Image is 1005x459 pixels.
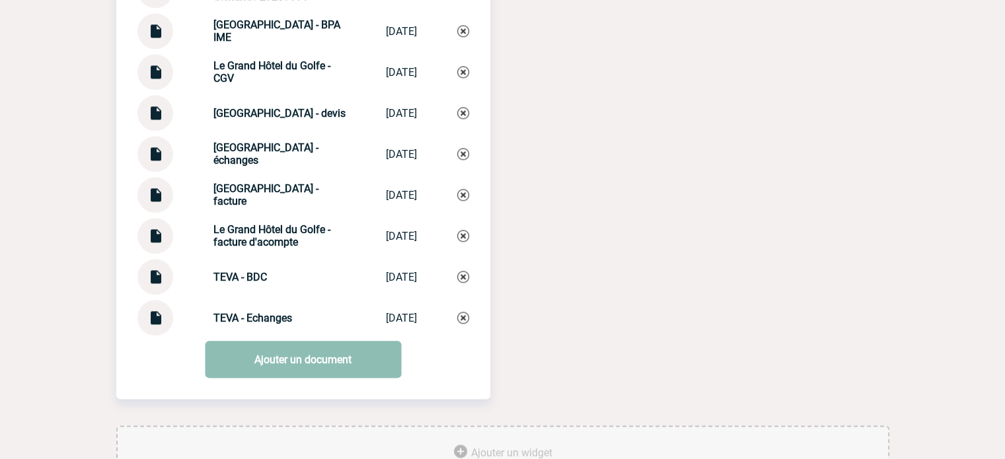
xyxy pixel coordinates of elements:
div: [DATE] [386,107,417,120]
img: Supprimer [457,189,469,201]
strong: Le Grand Hôtel du Golfe - facture d'acompte [213,223,330,248]
img: Supprimer [457,148,469,160]
img: Supprimer [457,230,469,242]
div: [DATE] [386,271,417,283]
strong: [GEOGRAPHIC_DATA] - échanges [213,141,318,166]
strong: Le Grand Hôtel du Golfe - CGV [213,59,330,85]
div: [DATE] [386,312,417,324]
img: Supprimer [457,25,469,37]
div: [DATE] [386,189,417,201]
div: [DATE] [386,230,417,242]
img: Supprimer [457,271,469,283]
strong: TEVA - BDC [213,271,267,283]
div: [DATE] [386,66,417,79]
div: [DATE] [386,25,417,38]
img: Supprimer [457,107,469,119]
img: Supprimer [457,312,469,324]
strong: TEVA - Echanges [213,312,292,324]
strong: [GEOGRAPHIC_DATA] - BPA IME [213,18,340,44]
strong: [GEOGRAPHIC_DATA] - facture [213,182,318,207]
a: Ajouter un document [205,341,401,378]
div: [DATE] [386,148,417,160]
span: Ajouter un widget [471,446,552,459]
img: Supprimer [457,66,469,78]
strong: [GEOGRAPHIC_DATA] - devis [213,107,346,120]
